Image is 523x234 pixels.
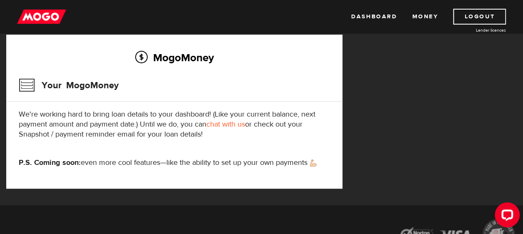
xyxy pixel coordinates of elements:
[412,9,438,25] a: Money
[488,199,523,234] iframe: LiveChat chat widget
[351,9,397,25] a: Dashboard
[453,9,506,25] a: Logout
[19,158,81,167] strong: P.S. Coming soon:
[444,27,506,33] a: Lender licences
[206,119,245,129] a: chat with us
[17,9,66,25] img: mogo_logo-11ee424be714fa7cbb0f0f49df9e16ec.png
[19,49,330,66] h2: MogoMoney
[310,159,317,167] img: strong arm emoji
[19,75,119,96] h3: Your MogoMoney
[19,110,330,139] p: We're working hard to bring loan details to your dashboard! (Like your current balance, next paym...
[19,158,330,168] p: even more cool features—like the ability to set up your own payments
